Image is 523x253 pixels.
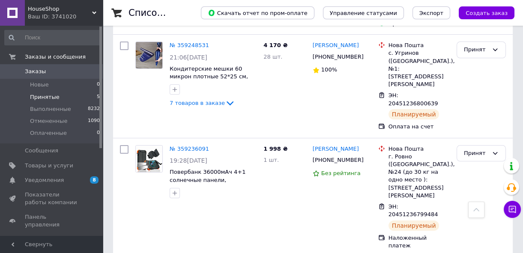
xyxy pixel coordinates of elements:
[170,100,235,106] a: 7 товаров в заказе
[170,169,246,207] a: Повербанк 36000мАч 4+1 солнечные панели, беспроводная зарядка QI, прикуриватель и ручной генератор
[90,176,99,184] span: 8
[263,146,287,152] span: 1 998 ₴
[170,42,209,48] a: № 359248531
[263,54,282,60] span: 28 шт.
[28,13,103,21] div: Ваш ID: 3741020
[25,68,46,75] span: Заказы
[97,129,100,137] span: 0
[30,93,60,101] span: Принятые
[389,145,450,153] div: Нова Пошта
[419,10,443,16] span: Экспорт
[389,153,450,199] div: г. Ровно ([GEOGRAPHIC_DATA].), №24 (до 30 кг на одно место ): [STREET_ADDRESS][PERSON_NAME]
[30,81,49,89] span: Новые
[170,100,225,106] span: 7 товаров в заказе
[330,10,397,16] span: Управление статусами
[263,42,287,48] span: 4 170 ₴
[459,6,514,19] button: Создать заказ
[208,9,308,17] span: Скачать отчет по пром-оплате
[464,149,488,158] div: Принят
[25,176,64,184] span: Уведомления
[25,213,79,229] span: Панель управления
[412,6,450,19] button: Экспорт
[28,5,92,13] span: HouseShop
[321,66,337,73] span: 100%
[135,145,163,173] a: Фото товару
[97,93,100,101] span: 5
[389,92,438,107] span: ЭН: 20451236800639
[97,81,100,89] span: 0
[129,8,202,18] h1: Список заказов
[389,49,450,88] div: с. Угринов ([GEOGRAPHIC_DATA].), №1: [STREET_ADDRESS][PERSON_NAME]
[25,162,73,170] span: Товары и услуги
[313,42,359,50] a: [PERSON_NAME]
[25,53,86,61] span: Заказы и сообщения
[313,157,364,163] span: [PHONE_NUMBER]
[25,147,58,155] span: Сообщения
[466,10,508,16] span: Создать заказ
[25,191,79,206] span: Показатели работы компании
[136,146,162,172] img: Фото товару
[504,201,521,218] button: Чат с покупателем
[136,42,162,68] img: Фото товару
[389,42,450,49] div: Нова Пошта
[321,170,361,176] span: Без рейтинга
[313,145,359,153] a: [PERSON_NAME]
[170,65,252,96] a: Кондитерские мешки 60 микрон плотные 52*25 см, силиконизированные синие (50шт)
[389,203,438,218] span: ЭН: 20451236799484
[389,109,439,119] div: Планируемый
[450,9,514,16] a: Создать заказ
[170,54,207,61] span: 21:06[DATE]
[323,6,404,19] button: Управление статусами
[170,146,209,152] a: № 359236091
[313,54,364,60] span: [PHONE_NUMBER]
[263,157,279,163] span: 1 шт.
[389,123,450,131] div: Оплата на счет
[170,157,207,164] span: 19:28[DATE]
[30,129,67,137] span: Оплаченные
[30,105,71,113] span: Выполненные
[201,6,314,19] button: Скачать отчет по пром-оплате
[464,45,488,54] div: Принят
[88,117,100,125] span: 1090
[135,42,163,69] a: Фото товару
[389,234,450,250] div: Наложенный платеж
[389,220,439,231] div: Планируемый
[4,30,101,45] input: Поиск
[30,117,67,125] span: Отмененные
[88,105,100,113] span: 8232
